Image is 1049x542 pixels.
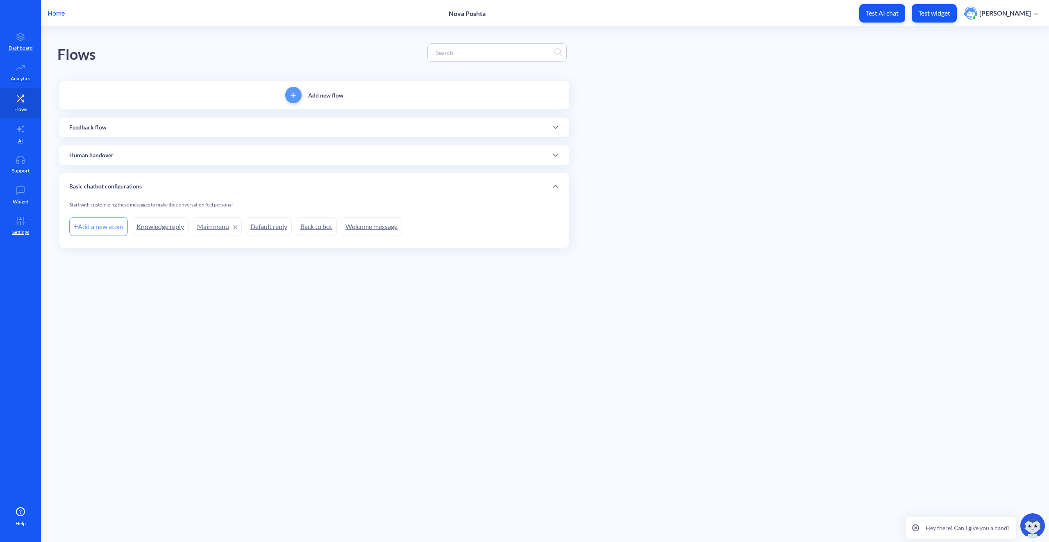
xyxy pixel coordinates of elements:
p: Test AI chat [866,9,899,17]
a: Knowledge reply [132,217,188,236]
button: Test AI chat [859,4,905,23]
p: Add new flow [308,91,343,100]
p: Flows [14,106,27,113]
input: Search [432,48,554,57]
p: Human handover [69,151,114,160]
img: copilot-icon.svg [1020,513,1045,538]
p: AI [18,137,23,145]
button: user photo[PERSON_NAME] [960,6,1042,20]
p: Basic chatbot configurations [69,182,142,191]
a: Default reply [246,217,292,236]
div: Human handover [59,145,569,165]
p: Widget [13,198,28,205]
img: user photo [964,7,977,20]
p: [PERSON_NAME] [979,9,1031,18]
p: Settings [12,229,29,236]
p: Hey there! Can I give you a hand? [926,524,1010,532]
p: Nova Poshta [449,9,486,17]
a: Back to bot [296,217,337,236]
a: Main menu [193,217,242,236]
p: Home [48,8,65,18]
div: Flows [57,43,96,66]
p: Analytics [11,75,30,82]
div: Basic chatbot configurations [59,173,569,200]
a: Welcome message [341,217,402,236]
div: Feedback flow [59,118,569,137]
span: Help [16,520,26,527]
button: add [285,87,302,103]
div: Start with customizing these messages to make the conversation feel personal [69,201,559,215]
p: Test widget [918,9,950,17]
p: Support [12,167,30,175]
div: Add a new atom [69,217,128,236]
button: Test widget [912,4,957,23]
p: Feedback flow [69,123,107,132]
p: Dashboard [9,44,33,52]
